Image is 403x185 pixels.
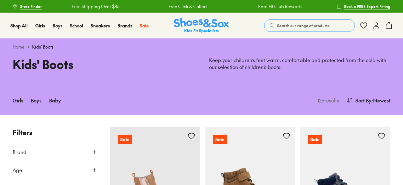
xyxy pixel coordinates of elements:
[70,22,83,29] a: School
[337,1,390,12] a: Book a FREE Expert Fitting
[174,18,229,33] a: Shoes & Sox
[174,18,229,33] img: SNS_Logo_Responsive.svg
[13,43,390,50] div: >
[118,135,132,144] p: Sale
[13,93,23,107] a: Girls
[32,43,54,50] span: Kids' Boots
[213,135,227,144] p: Sale
[140,22,149,29] a: Sale
[209,57,390,71] p: Keep your children’s feet warm, comfortable and protected from the cold with our selection of chi...
[13,148,26,156] span: Brand
[91,22,110,29] a: Sneakers
[53,22,62,29] a: Boys
[35,22,45,29] a: Girls
[71,3,119,10] a: Free Shipping Over $85
[277,23,329,28] span: Search our range of products
[13,166,22,174] span: Age
[344,3,390,9] span: Book a FREE Expert Fitting
[258,3,302,10] a: Earn Fit Club Rewards
[117,22,132,29] a: Brands
[13,43,25,50] a: Home
[13,127,98,138] p: Filters
[13,1,42,12] a: Store Finder
[10,22,28,29] a: Shop All
[13,55,194,73] h1: Kids' Boots
[13,143,98,161] button: Brand
[49,93,61,107] a: Baby
[13,161,98,179] button: Age
[168,3,207,10] a: Free Click & Collect
[31,93,42,107] a: Boys
[372,96,390,104] span: : Newest
[347,93,390,107] button: Sort By:Newest
[20,3,42,9] span: Store Finder
[315,96,339,104] p: 126 results
[308,135,322,144] p: Sale
[264,19,355,32] button: Search our range of products
[355,96,372,104] span: Sort By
